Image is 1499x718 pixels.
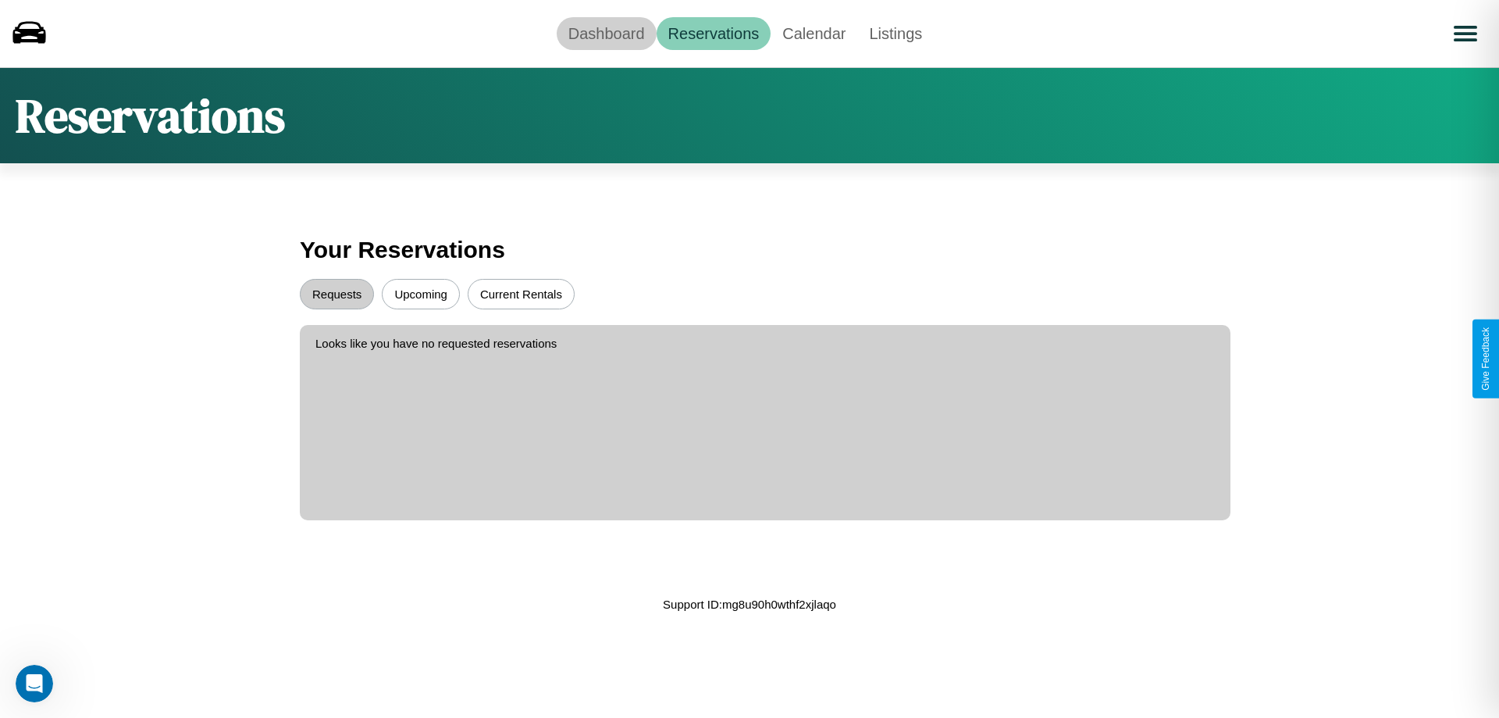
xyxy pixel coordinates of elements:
[16,84,285,148] h1: Reservations
[300,279,374,309] button: Requests
[315,333,1215,354] p: Looks like you have no requested reservations
[468,279,575,309] button: Current Rentals
[1480,327,1491,391] div: Give Feedback
[857,17,934,50] a: Listings
[300,229,1199,271] h3: Your Reservations
[771,17,857,50] a: Calendar
[16,665,53,702] iframe: Intercom live chat
[557,17,657,50] a: Dashboard
[657,17,771,50] a: Reservations
[382,279,460,309] button: Upcoming
[663,594,836,615] p: Support ID: mg8u90h0wthf2xjlaqo
[1444,12,1487,55] button: Open menu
